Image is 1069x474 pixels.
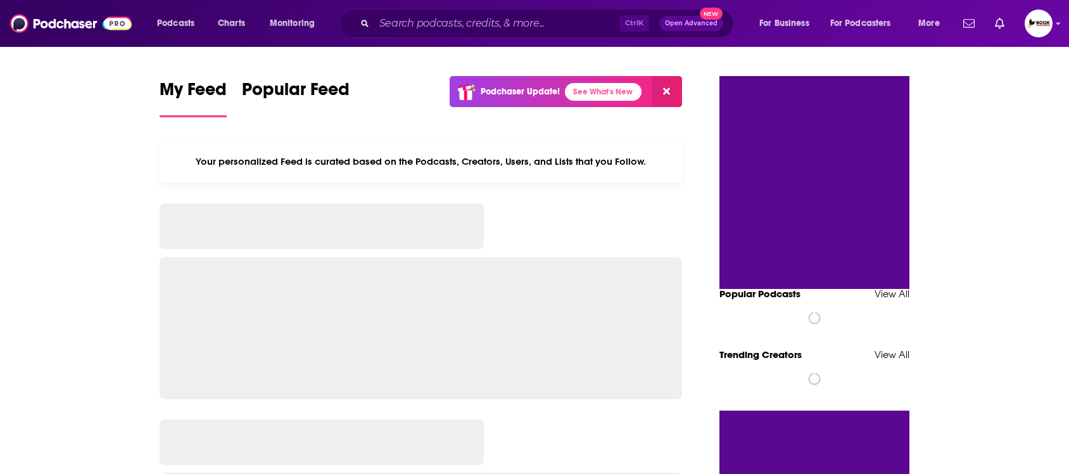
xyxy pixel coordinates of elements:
[565,83,642,101] a: See What's New
[374,13,619,34] input: Search podcasts, credits, & more...
[700,8,723,20] span: New
[242,79,350,108] span: Popular Feed
[148,13,211,34] button: open menu
[1025,10,1053,37] button: Show profile menu
[160,79,227,117] a: My Feed
[659,16,723,31] button: Open AdvancedNew
[1025,10,1053,37] img: User Profile
[759,15,809,32] span: For Business
[10,11,132,35] img: Podchaser - Follow, Share and Rate Podcasts
[958,13,980,34] a: Show notifications dropdown
[665,20,718,27] span: Open Advanced
[218,15,245,32] span: Charts
[242,79,350,117] a: Popular Feed
[719,288,800,300] a: Popular Podcasts
[918,15,940,32] span: More
[830,15,891,32] span: For Podcasters
[619,15,649,32] span: Ctrl K
[481,86,560,97] p: Podchaser Update!
[160,140,682,183] div: Your personalized Feed is curated based on the Podcasts, Creators, Users, and Lists that you Follow.
[750,13,825,34] button: open menu
[351,9,746,38] div: Search podcasts, credits, & more...
[160,79,227,108] span: My Feed
[157,15,194,32] span: Podcasts
[990,13,1009,34] a: Show notifications dropdown
[822,13,909,34] button: open menu
[270,15,315,32] span: Monitoring
[261,13,331,34] button: open menu
[909,13,956,34] button: open menu
[875,349,909,361] a: View All
[210,13,253,34] a: Charts
[719,349,802,361] a: Trending Creators
[1025,10,1053,37] span: Logged in as BookLaunchers
[875,288,909,300] a: View All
